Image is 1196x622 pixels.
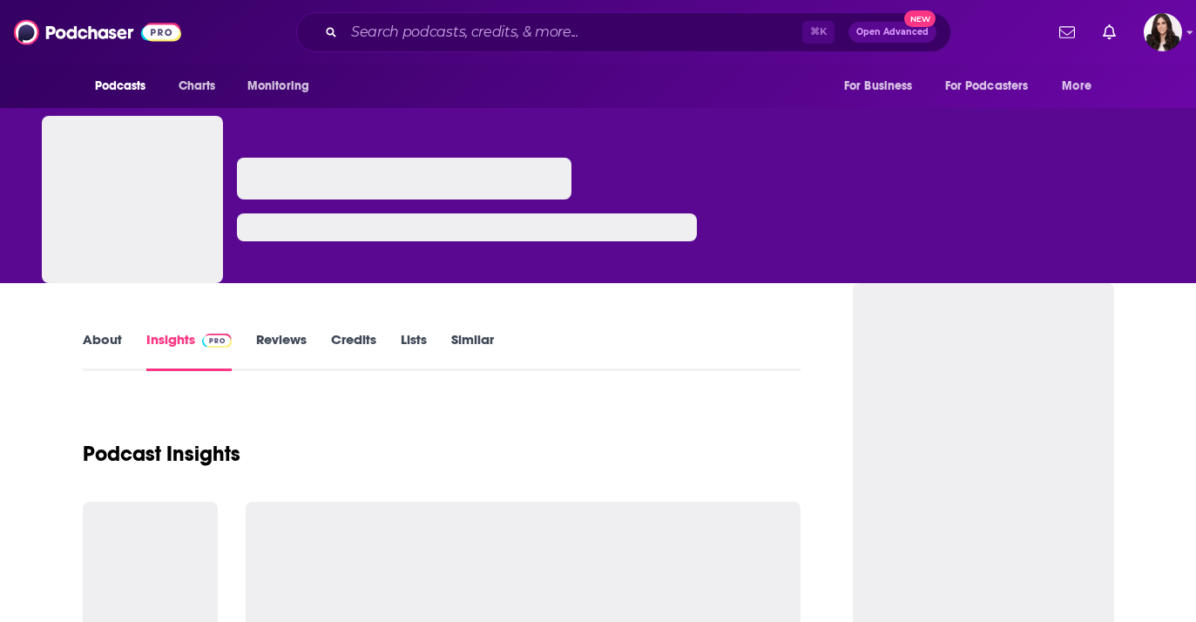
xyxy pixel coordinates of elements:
[202,334,233,348] img: Podchaser Pro
[848,22,936,43] button: Open AdvancedNew
[844,74,913,98] span: For Business
[146,331,233,371] a: InsightsPodchaser Pro
[451,331,494,371] a: Similar
[235,70,332,103] button: open menu
[1144,13,1182,51] img: User Profile
[1096,17,1123,47] a: Show notifications dropdown
[256,331,307,371] a: Reviews
[83,441,240,467] h1: Podcast Insights
[179,74,216,98] span: Charts
[83,331,122,371] a: About
[83,70,169,103] button: open menu
[1050,70,1113,103] button: open menu
[1052,17,1082,47] a: Show notifications dropdown
[802,21,834,44] span: ⌘ K
[945,74,1029,98] span: For Podcasters
[14,16,181,49] img: Podchaser - Follow, Share and Rate Podcasts
[344,18,802,46] input: Search podcasts, credits, & more...
[296,12,951,52] div: Search podcasts, credits, & more...
[247,74,309,98] span: Monitoring
[1144,13,1182,51] span: Logged in as RebeccaShapiro
[1062,74,1091,98] span: More
[934,70,1054,103] button: open menu
[856,28,929,37] span: Open Advanced
[401,331,427,371] a: Lists
[95,74,146,98] span: Podcasts
[1144,13,1182,51] button: Show profile menu
[331,331,376,371] a: Credits
[167,70,226,103] a: Charts
[904,10,936,27] span: New
[832,70,935,103] button: open menu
